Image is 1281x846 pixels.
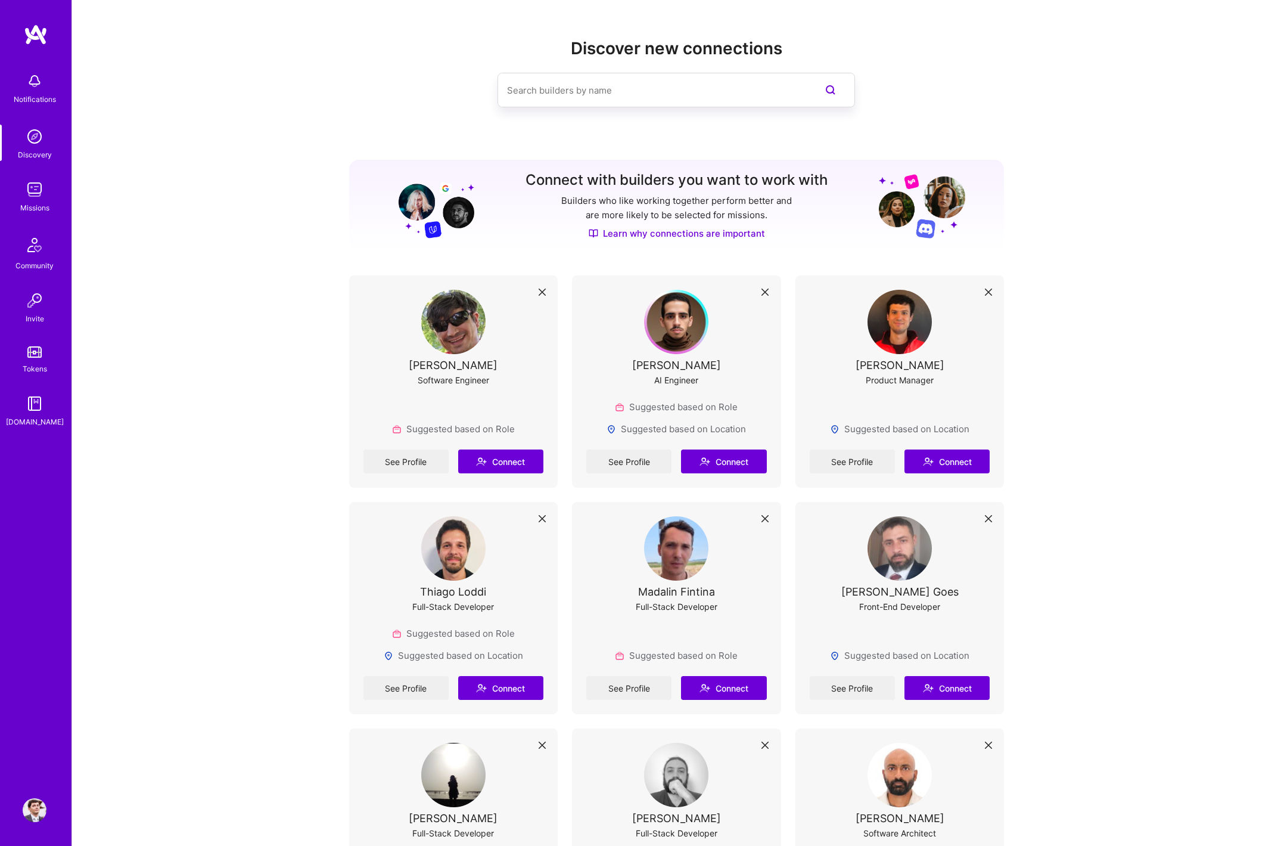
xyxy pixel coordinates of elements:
[699,456,710,467] i: icon Connect
[421,290,486,354] img: User Avatar
[589,227,765,240] a: Learn why connections are important
[18,148,52,161] div: Discovery
[654,374,698,386] div: AI Engineer
[476,683,487,693] i: icon Connect
[830,423,969,435] div: Suggested based on Location
[349,39,1005,58] h2: Discover new connections
[23,69,46,93] img: bell
[421,743,486,807] img: User Avatar
[830,424,840,434] img: Locations icon
[539,742,546,749] i: icon Close
[761,515,769,522] i: icon Close
[6,416,64,428] div: [DOMAIN_NAME]
[392,423,515,435] div: Suggested based on Role
[904,676,990,700] button: Connect
[507,75,798,106] input: Search builders by name
[985,515,992,522] i: icon Close
[681,676,766,700] button: Connect
[761,742,769,749] i: icon Close
[23,125,46,148] img: discovery
[761,289,769,296] i: icon Close
[539,289,546,296] i: icon Close
[476,456,487,467] i: icon Connect
[632,359,721,371] div: [PERSON_NAME]
[644,743,708,807] img: User Avatar
[856,812,944,825] div: [PERSON_NAME]
[644,290,708,354] img: User Avatar
[392,424,402,434] img: Role icon
[615,401,738,413] div: Suggested based on Role
[985,742,992,749] i: icon Close
[985,289,992,296] i: icon Close
[681,450,766,473] button: Connect
[586,450,671,473] a: See Profile
[863,827,936,839] div: Software Architect
[412,600,494,613] div: Full-Stack Developer
[392,629,402,639] img: Role icon
[418,374,489,386] div: Software Engineer
[23,362,47,375] div: Tokens
[868,743,932,807] img: User Avatar
[409,812,498,825] div: [PERSON_NAME]
[23,178,46,202] img: teamwork
[607,424,616,434] img: Locations icon
[384,651,393,661] img: Locations icon
[841,585,959,598] div: [PERSON_NAME] Goes
[615,649,738,662] div: Suggested based on Role
[420,585,486,598] div: Thiago Loddi
[23,289,46,312] img: Invite
[615,651,624,661] img: Role icon
[810,676,895,700] a: See Profile
[20,231,49,259] img: Community
[615,402,624,412] img: Role icon
[539,515,546,522] i: icon Close
[384,649,523,662] div: Suggested based on Location
[526,172,828,189] h3: Connect with builders you want to work with
[859,600,940,613] div: Front-End Developer
[458,450,543,473] button: Connect
[15,259,54,272] div: Community
[830,649,969,662] div: Suggested based on Location
[823,83,838,97] i: icon SearchPurple
[23,798,46,822] img: User Avatar
[409,359,498,371] div: [PERSON_NAME]
[923,456,934,467] i: icon Connect
[589,228,598,238] img: Discover
[388,173,474,238] img: Grow your network
[458,676,543,700] button: Connect
[923,683,934,693] i: icon Connect
[20,202,49,214] div: Missions
[866,374,934,386] div: Product Manager
[644,516,708,581] img: User Avatar
[868,290,932,354] img: User Avatar
[421,516,486,581] img: User Avatar
[24,24,48,45] img: logo
[20,798,49,822] a: User Avatar
[559,194,794,222] p: Builders who like working together perform better and are more likely to be selected for missions.
[363,450,449,473] a: See Profile
[392,627,515,640] div: Suggested based on Role
[856,359,944,371] div: [PERSON_NAME]
[363,676,449,700] a: See Profile
[586,676,671,700] a: See Profile
[810,450,895,473] a: See Profile
[868,516,932,581] img: User Avatar
[904,450,990,473] button: Connect
[879,173,965,238] img: Grow your network
[26,312,44,325] div: Invite
[632,812,721,825] div: [PERSON_NAME]
[636,600,717,613] div: Full-Stack Developer
[23,392,46,416] img: guide book
[14,93,56,106] div: Notifications
[699,683,710,693] i: icon Connect
[636,827,717,839] div: Full-Stack Developer
[607,423,746,435] div: Suggested based on Location
[412,827,494,839] div: Full-Stack Developer
[27,346,42,358] img: tokens
[638,585,715,598] div: Madalin Fintina
[830,651,840,661] img: Locations icon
